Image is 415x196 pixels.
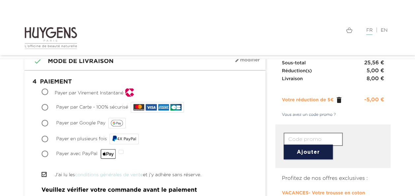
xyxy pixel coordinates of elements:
[235,57,240,63] i: mode_edit
[366,75,384,83] span: 8,00 €
[170,104,181,111] img: CB_NATIONALE
[275,168,391,182] p: Profitez de nos offres exclusives :
[111,120,123,126] img: google_pay
[364,96,384,104] div: -5,00 €
[284,133,343,146] input: Code promo
[29,57,38,65] i: 
[282,191,309,195] span: VACANCES
[56,105,128,110] span: Payer par Carte - 100% sécurisé
[24,26,78,49] img: Huygens logo
[282,98,334,102] span: Votre réduction de 5€
[56,121,105,125] span: Payer par Google Pay
[158,104,169,111] img: AMEX
[284,145,333,159] button: Ajouter
[29,76,40,89] span: 4
[335,96,343,104] a: 
[125,88,134,98] img: 29x29_square_gif.gif
[42,171,48,177] i: 
[282,61,306,65] span: Sous-total
[282,77,303,81] span: Livraison
[133,104,144,111] img: MASTERCARD
[213,26,391,34] div: |
[55,91,124,95] span: Payer par Virement Instantané
[364,59,384,67] span: 25,56 €
[56,151,116,156] span: Payer avec PayPal
[275,112,336,118] a: Vous avez un code promo ?
[235,57,259,63] span: Modifier
[117,137,136,141] span: 4X PayPal
[146,104,156,111] img: VISA
[42,187,248,194] h4: Veuillez vérifier votre commande avant le paiement
[29,76,260,89] h1: Paiement
[75,173,143,177] a: conditions générales de vente
[56,137,107,141] span: Payer en plusieurs fois
[282,69,312,73] span: Réduction(s)
[366,67,384,75] span: 5,00 €
[55,172,201,179] label: J'ai lu les et j'y adhère sans réserve.
[29,57,260,65] h1: Mode de livraison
